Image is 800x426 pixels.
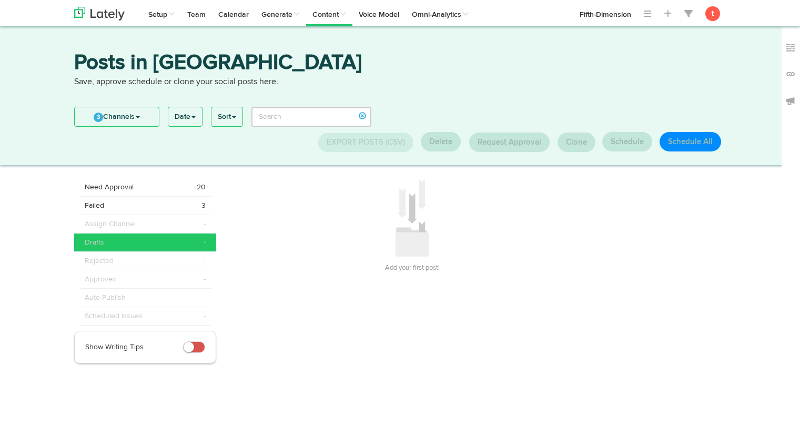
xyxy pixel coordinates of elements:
[75,107,159,126] a: 3Channels
[566,138,587,146] span: Clone
[318,133,413,152] button: Export Posts (CSV)
[85,274,117,285] span: Approved
[395,178,429,257] img: icon_add_something.svg
[201,200,206,211] span: 3
[660,132,721,151] button: Schedule All
[85,311,143,321] span: Scheduled Issues
[85,292,126,303] span: Auto Publish
[85,256,114,266] span: Rejected
[204,292,206,303] span: -
[204,237,206,248] span: -
[785,96,796,106] img: announcements_off.svg
[74,53,726,76] h3: Posts in [GEOGRAPHIC_DATA]
[74,7,125,21] img: logo_lately_bg_light.svg
[85,343,144,351] span: Show Writing Tips
[197,182,206,192] span: 20
[204,219,206,229] span: -
[421,132,461,151] button: Delete
[558,133,595,152] button: Clone
[241,257,584,277] h3: Add your first post!
[211,107,242,126] a: Sort
[204,274,206,285] span: -
[785,43,796,53] img: keywords_off.svg
[74,76,726,88] p: Save, approve schedule or clone your social posts here.
[204,311,206,321] span: -
[85,219,136,229] span: Assign Channel
[85,182,134,192] span: Need Approval
[705,6,720,21] button: t
[469,133,550,152] button: Request Approval
[726,394,789,421] iframe: Abre un widget desde donde se puede obtener más información
[94,113,103,122] span: 3
[785,69,796,79] img: links_off.svg
[602,132,652,151] button: Schedule
[85,237,104,248] span: Drafts
[168,107,202,126] a: Date
[85,200,104,211] span: Failed
[478,138,541,146] span: Request Approval
[251,107,372,127] input: Search
[204,256,206,266] span: -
